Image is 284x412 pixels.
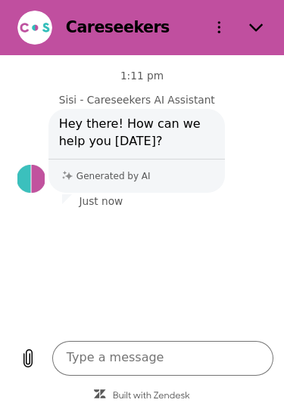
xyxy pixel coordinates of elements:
a: Built with Zendesk: Visit the Zendesk website in a new tab [113,392,190,401]
p: Just now [79,194,123,208]
button: Options menu [201,11,236,45]
p: 1:11 pm [120,69,164,82]
span: Hey there! How can we help you [DATE]? [52,109,222,157]
button: Upload file [11,341,45,376]
p: Sisi - Careseekers AI Assistant [59,93,281,107]
h2: Careseekers [66,17,195,38]
button: Close [239,11,274,45]
p: Generated by AI [76,170,151,182]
